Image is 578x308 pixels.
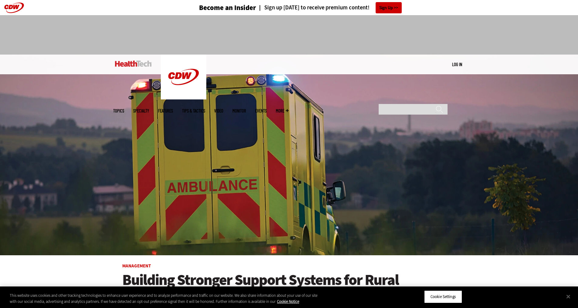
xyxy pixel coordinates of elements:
[161,55,206,99] img: Home
[232,109,246,113] a: MonITor
[562,290,575,303] button: Close
[424,290,462,303] button: Cookie Settings
[452,62,462,67] a: Log in
[10,293,318,304] div: This website uses cookies and other tracking technologies to enhance user experience and to analy...
[376,2,402,13] a: Sign Up
[122,272,456,305] a: Building Stronger Support Systems for Rural Healthcare
[158,109,173,113] a: Features
[122,263,151,269] a: Management
[161,95,206,101] a: CDW
[182,109,205,113] a: Tips & Tactics
[133,109,149,113] span: Specialty
[179,21,400,49] iframe: advertisement
[452,61,462,68] div: User menu
[113,109,124,113] span: Topics
[256,5,370,11] a: Sign up [DATE] to receive premium content!
[255,109,267,113] a: Events
[176,4,256,11] a: Become an Insider
[199,4,256,11] h3: Become an Insider
[115,61,152,67] img: Home
[276,109,289,113] span: More
[214,109,223,113] a: Video
[277,299,299,304] a: More information about your privacy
